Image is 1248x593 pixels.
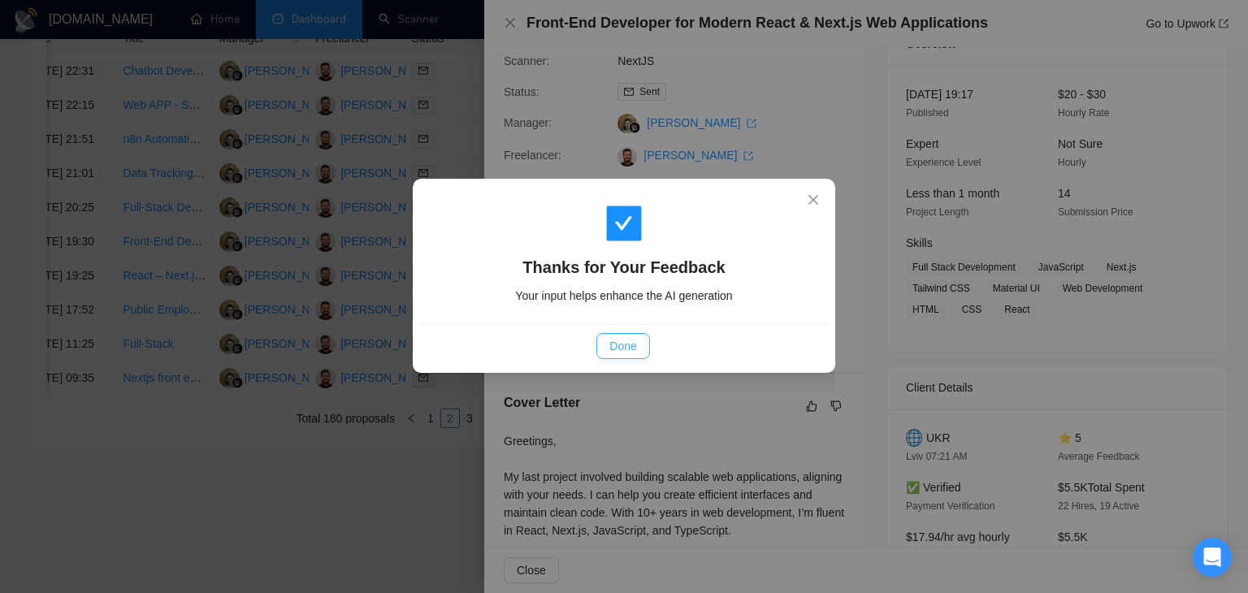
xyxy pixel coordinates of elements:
h4: Thanks for Your Feedback [438,256,810,279]
span: Done [609,337,636,355]
span: close [807,193,820,206]
button: Close [791,179,835,223]
button: Done [596,333,649,359]
span: check-square [604,204,643,243]
div: Open Intercom Messenger [1193,538,1232,577]
span: Your input helps enhance the AI generation [515,289,732,302]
